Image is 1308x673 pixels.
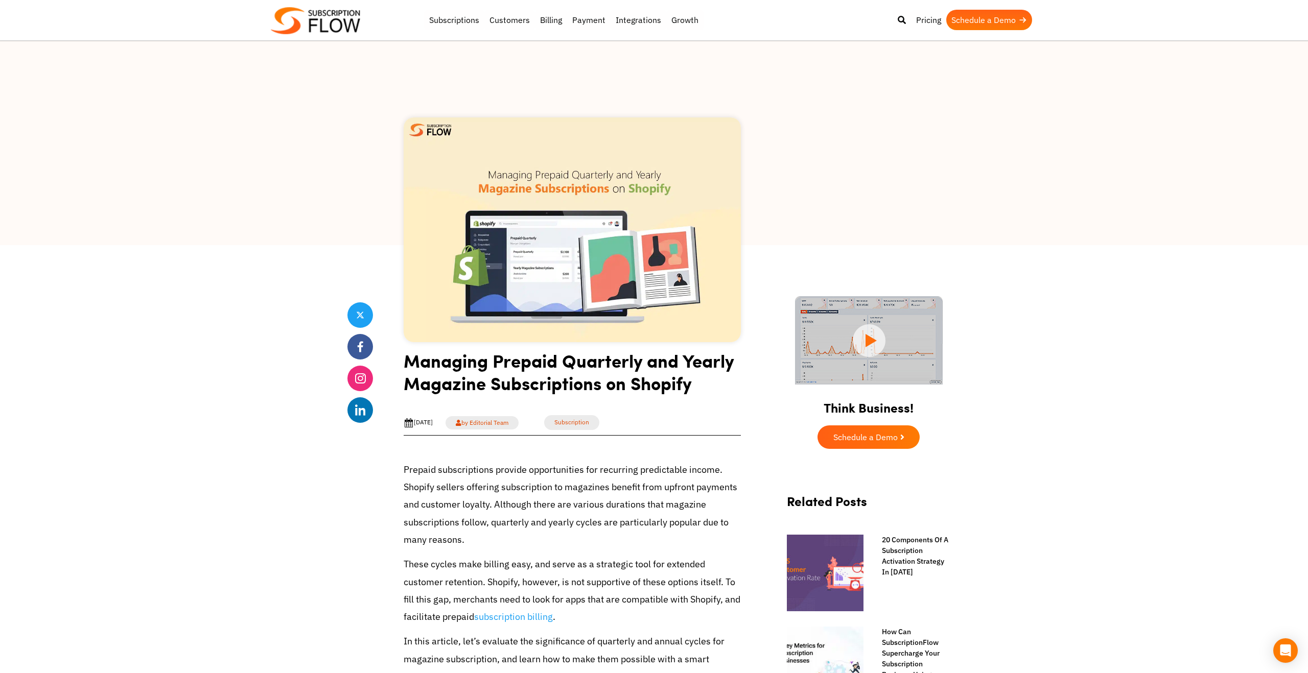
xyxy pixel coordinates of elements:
[404,418,433,428] div: [DATE]
[611,10,666,30] a: Integrations
[666,10,704,30] a: Growth
[911,10,946,30] a: Pricing
[567,10,611,30] a: Payment
[484,10,535,30] a: Customers
[544,415,599,430] a: Subscription
[818,425,920,449] a: Schedule a Demo
[474,611,553,622] a: subscription billing
[404,117,741,342] img: Quarterly and Yearly Magazine Subscriptions on Shopify
[446,416,519,429] a: by Editorial Team
[777,388,961,420] h2: Think Business!
[535,10,567,30] a: Billing
[833,433,898,441] span: Schedule a Demo
[404,349,741,402] h1: Managing Prepaid Quarterly and Yearly Magazine Subscriptions on Shopify
[787,494,950,519] h2: Related Posts
[271,7,360,34] img: Subscriptionflow
[872,535,950,578] a: 20 Components Of A Subscription Activation Strategy In [DATE]
[946,10,1032,30] a: Schedule a Demo
[404,556,741,626] p: These cycles make billing easy, and serve as a strategic tool for extended customer retention. Sh...
[1273,638,1298,663] div: Open Intercom Messenger
[424,10,484,30] a: Subscriptions
[787,535,863,611] img: Subscription Activation Strategy In 2022
[795,296,943,384] img: intro video
[404,461,741,548] p: Prepaid subscriptions provide opportunities for recurring predictable income. Shopify sellers off...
